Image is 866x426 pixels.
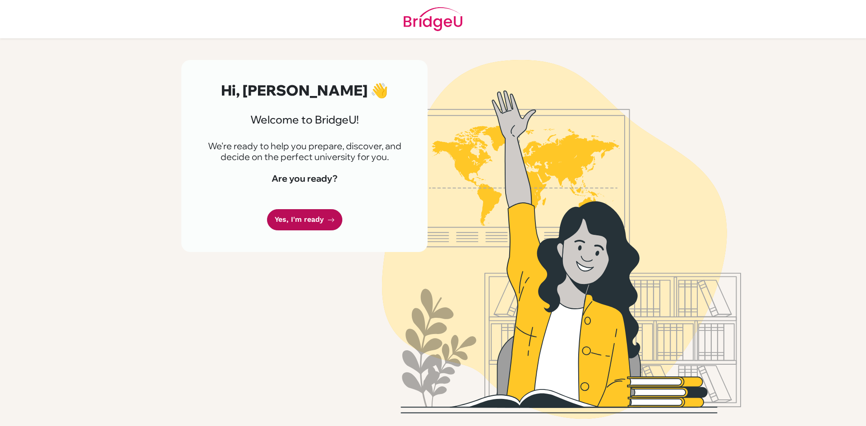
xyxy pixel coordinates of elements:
img: Welcome to Bridge U [304,60,819,419]
a: Yes, I'm ready [267,209,342,230]
h2: Hi, [PERSON_NAME] 👋 [203,82,406,99]
h4: Are you ready? [203,173,406,184]
h3: Welcome to BridgeU! [203,113,406,126]
p: We're ready to help you prepare, discover, and decide on the perfect university for you. [203,141,406,162]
